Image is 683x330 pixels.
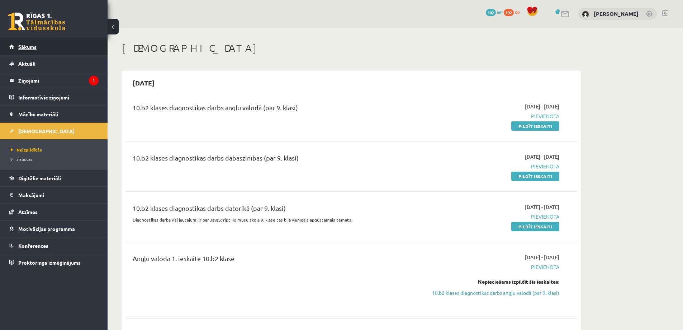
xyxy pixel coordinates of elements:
span: Digitālie materiāli [18,175,61,181]
legend: Informatīvie ziņojumi [18,89,99,106]
span: Pievienota [424,112,559,120]
p: Diagnostikas darbā visi jautājumi ir par JavaScript, jo mūsu skolā 9. klasē tas bija vienīgais ap... [133,217,413,223]
span: Proktoringa izmēģinājums [18,259,81,266]
a: 10.b2 klases diagnostikas darbs angļu valodā (par 9. klasi) [424,289,559,297]
span: Atzīmes [18,209,38,215]
span: Pievienota [424,213,559,220]
div: 10.b2 klases diagnostikas darbs datorikā (par 9. klasi) [133,203,413,217]
span: Mācību materiāli [18,111,58,117]
a: Pildīt ieskaiti [511,172,559,181]
span: [DATE] - [DATE] [525,254,559,261]
a: Aktuāli [9,55,99,72]
span: 102 [486,9,496,16]
span: [DATE] - [DATE] [525,153,559,161]
h1: [DEMOGRAPHIC_DATA] [122,42,581,54]
span: Aktuāli [18,60,35,67]
span: [DEMOGRAPHIC_DATA] [18,128,75,134]
a: Pildīt ieskaiti [511,222,559,231]
span: 192 [504,9,514,16]
a: Ziņojumi1 [9,72,99,89]
i: 1 [89,76,99,85]
a: Neizpildītās [11,147,100,153]
img: Edgars Skumbiņš [582,11,589,18]
a: Informatīvie ziņojumi [9,89,99,106]
span: xp [515,9,520,15]
a: Mācību materiāli [9,106,99,122]
div: Angļu valoda 1. ieskaite 10.b2 klase [133,254,413,267]
a: 192 xp [504,9,523,15]
a: Rīgas 1. Tālmācības vidusskola [8,13,65,31]
a: [DEMOGRAPHIC_DATA] [9,123,99,139]
a: Proktoringa izmēģinājums [9,254,99,271]
span: [DATE] - [DATE] [525,203,559,211]
span: Motivācijas programma [18,226,75,232]
span: [DATE] - [DATE] [525,103,559,110]
span: Neizpildītās [11,147,42,153]
a: Maksājumi [9,187,99,203]
a: [PERSON_NAME] [594,10,639,17]
a: 102 mP [486,9,503,15]
a: Motivācijas programma [9,220,99,237]
a: Sākums [9,38,99,55]
h2: [DATE] [125,74,162,91]
span: Konferences [18,242,48,249]
div: Nepieciešams izpildīt šīs ieskaites: [424,278,559,285]
a: Digitālie materiāli [9,170,99,186]
span: Pievienota [424,163,559,170]
span: Sākums [18,43,37,50]
legend: Ziņojumi [18,72,99,89]
a: Izlabotās [11,156,100,162]
legend: Maksājumi [18,187,99,203]
span: mP [497,9,503,15]
a: Pildīt ieskaiti [511,121,559,131]
div: 10.b2 klases diagnostikas darbs angļu valodā (par 9. klasi) [133,103,413,116]
a: Atzīmes [9,204,99,220]
span: Pievienota [424,263,559,271]
div: 10.b2 klases diagnostikas darbs dabaszinībās (par 9. klasi) [133,153,413,166]
a: Konferences [9,237,99,254]
span: Izlabotās [11,156,32,162]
